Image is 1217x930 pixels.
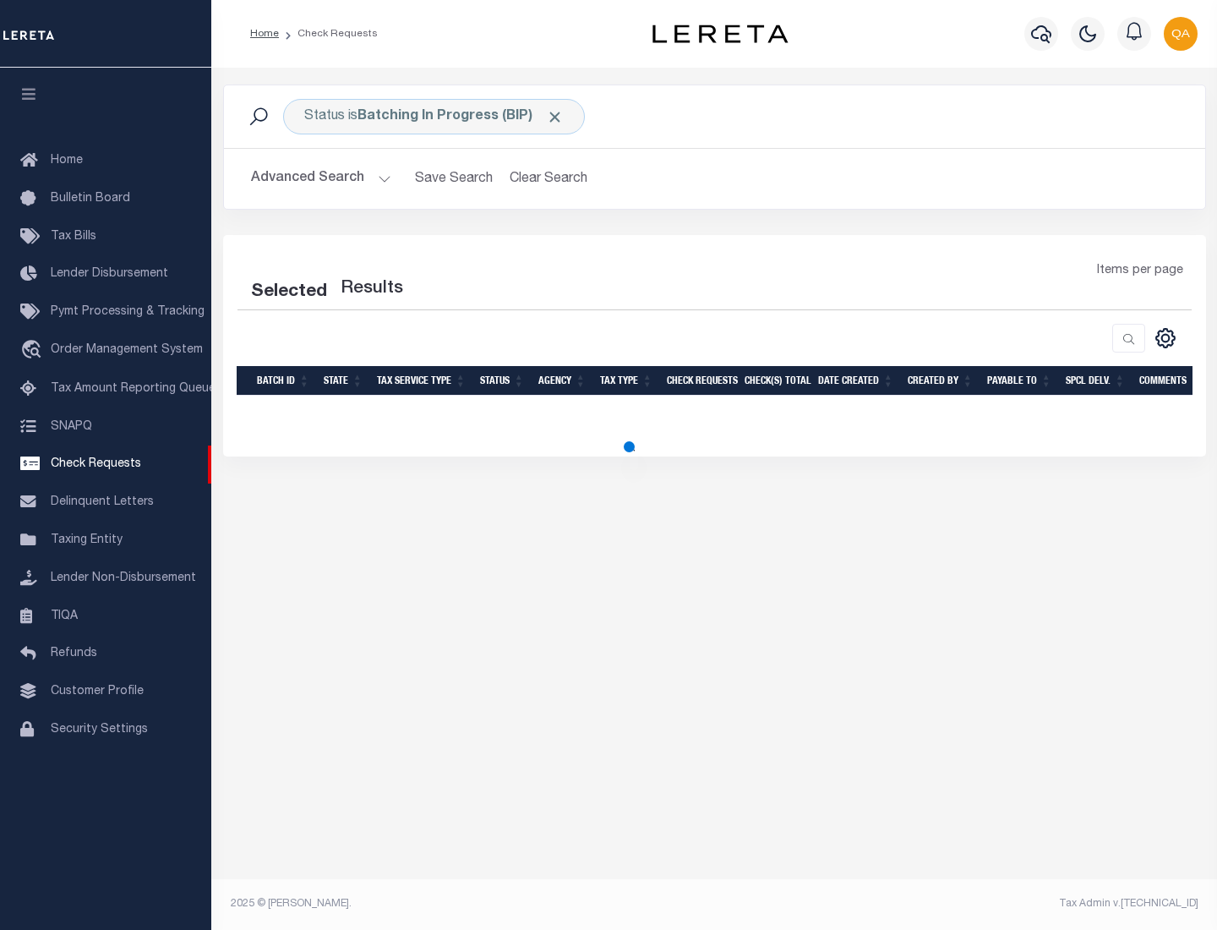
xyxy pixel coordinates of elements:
[370,366,473,396] th: Tax Service Type
[51,458,141,470] span: Check Requests
[811,366,901,396] th: Date Created
[283,99,585,134] div: Click to Edit
[218,896,715,911] div: 2025 © [PERSON_NAME].
[51,268,168,280] span: Lender Disbursement
[727,896,1198,911] div: Tax Admin v.[TECHNICAL_ID]
[51,496,154,508] span: Delinquent Letters
[51,420,92,432] span: SNAPQ
[357,110,564,123] b: Batching In Progress (BIP)
[51,193,130,205] span: Bulletin Board
[473,366,532,396] th: Status
[251,279,327,306] div: Selected
[532,366,593,396] th: Agency
[51,648,97,659] span: Refunds
[1164,17,1198,51] img: svg+xml;base64,PHN2ZyB4bWxucz0iaHR0cDovL3d3dy53My5vcmcvMjAwMC9zdmciIHBvaW50ZXItZXZlbnRzPSJub25lIi...
[1059,366,1132,396] th: Spcl Delv.
[51,383,216,395] span: Tax Amount Reporting Queue
[652,25,788,43] img: logo-dark.svg
[593,366,660,396] th: Tax Type
[660,366,738,396] th: Check Requests
[980,366,1059,396] th: Payable To
[546,108,564,126] span: Click to Remove
[279,26,378,41] li: Check Requests
[250,366,317,396] th: Batch Id
[738,366,811,396] th: Check(s) Total
[51,534,123,546] span: Taxing Entity
[251,162,391,195] button: Advanced Search
[1132,366,1209,396] th: Comments
[503,162,595,195] button: Clear Search
[405,162,503,195] button: Save Search
[51,724,148,736] span: Security Settings
[1097,262,1183,281] span: Items per page
[51,344,203,356] span: Order Management System
[51,231,96,243] span: Tax Bills
[51,306,205,318] span: Pymt Processing & Tracking
[250,29,279,39] a: Home
[51,610,78,621] span: TIQA
[51,155,83,167] span: Home
[341,276,403,303] label: Results
[51,686,144,697] span: Customer Profile
[51,572,196,584] span: Lender Non-Disbursement
[901,366,980,396] th: Created By
[317,366,370,396] th: State
[20,340,47,362] i: travel_explore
